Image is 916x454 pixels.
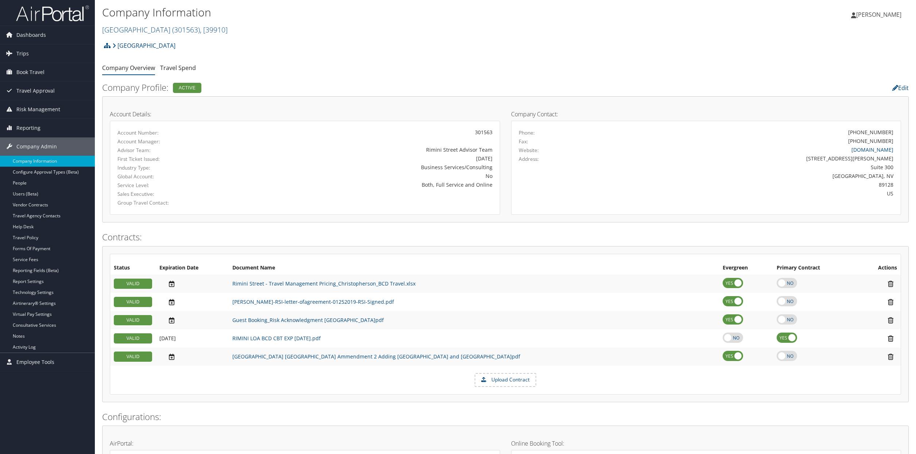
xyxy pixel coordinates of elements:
label: Service Level: [117,182,235,189]
div: Add/Edit Date [159,298,225,306]
i: Remove Contract [884,280,897,288]
div: No [246,172,492,180]
div: Rimini Street Advisor Team [246,146,492,154]
label: Industry Type: [117,164,235,171]
h2: Contracts: [102,231,909,243]
div: Add/Edit Date [159,335,225,342]
div: VALID [114,333,152,344]
div: 301563 [246,128,492,136]
div: [DATE] [246,155,492,162]
div: US [615,190,893,197]
span: Company Admin [16,137,57,156]
label: Advisor Team: [117,147,235,154]
a: Rimini Street - Travel Management Pricing_Christopherson_BCD Travel.xlsx [232,280,416,287]
i: Remove Contract [884,298,897,306]
h1: Company Information [102,5,640,20]
th: Document Name [229,261,719,275]
span: ( 301563 ) [172,25,200,35]
th: Evergreen [719,261,773,275]
label: Phone: [519,129,535,136]
i: Remove Contract [884,353,897,361]
div: 89128 [615,181,893,189]
label: Fax: [519,138,528,145]
h4: Account Details: [110,111,500,117]
div: Business Services/Consulting [246,163,492,171]
th: Expiration Date [156,261,229,275]
a: [GEOGRAPHIC_DATA] [102,25,228,35]
span: Travel Approval [16,82,55,100]
span: Risk Management [16,100,60,119]
div: Suite 300 [615,163,893,171]
h4: Company Contact: [511,111,901,117]
div: [GEOGRAPHIC_DATA], NV [615,172,893,180]
a: [DOMAIN_NAME] [851,146,893,153]
label: Website: [519,147,539,154]
a: Guest Booking_Risk Acknowledgment [GEOGRAPHIC_DATA]pdf [232,317,384,323]
span: Dashboards [16,26,46,44]
label: Global Account: [117,173,235,180]
span: Employee Tools [16,353,54,371]
a: [PERSON_NAME]-RSI-letter-ofagreement-01252019-RSI-Signed.pdf [232,298,394,305]
div: Add/Edit Date [159,280,225,288]
a: [PERSON_NAME] [851,4,909,26]
label: First Ticket Issued: [117,155,235,163]
h2: Configurations: [102,411,909,423]
th: Actions [857,261,901,275]
a: Travel Spend [160,64,196,72]
h4: AirPortal: [110,441,500,446]
a: Company Overview [102,64,155,72]
div: VALID [114,352,152,362]
th: Primary Contract [773,261,857,275]
label: Upload Contract [475,374,536,386]
a: [GEOGRAPHIC_DATA] [GEOGRAPHIC_DATA] Ammendment 2 Adding [GEOGRAPHIC_DATA] and [GEOGRAPHIC_DATA]pdf [232,353,520,360]
div: [PHONE_NUMBER] [848,137,893,145]
div: [STREET_ADDRESS][PERSON_NAME] [615,155,893,162]
img: airportal-logo.png [16,5,89,22]
label: Group Travel Contact: [117,199,235,206]
div: Both, Full Service and Online [246,181,492,189]
span: , [ 39910 ] [200,25,228,35]
div: VALID [114,279,152,289]
span: Reporting [16,119,40,137]
span: [PERSON_NAME] [856,11,901,19]
a: RIMINI LOA BCD CBT EXP [DATE].pdf [232,335,321,342]
div: Active [173,83,201,93]
i: Remove Contract [884,335,897,342]
div: VALID [114,315,152,325]
a: Edit [892,84,909,92]
span: Trips [16,44,29,63]
div: [PHONE_NUMBER] [848,128,893,136]
a: [GEOGRAPHIC_DATA] [112,38,175,53]
label: Address: [519,155,539,163]
div: Add/Edit Date [159,317,225,324]
label: Sales Executive: [117,190,235,198]
label: Account Number: [117,129,235,136]
div: VALID [114,297,152,307]
h2: Company Profile: [102,81,636,94]
span: [DATE] [159,335,176,342]
label: Account Manager: [117,138,235,145]
i: Remove Contract [884,317,897,324]
h4: Online Booking Tool: [511,441,901,446]
div: Add/Edit Date [159,353,225,361]
span: Book Travel [16,63,45,81]
th: Status [110,261,156,275]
